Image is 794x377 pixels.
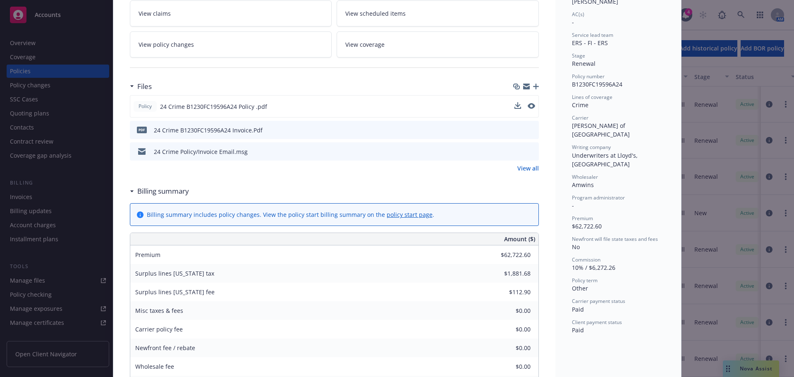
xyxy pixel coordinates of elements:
span: Other [572,284,588,292]
span: Carrier payment status [572,298,625,305]
div: Billing summary [130,186,189,197]
button: preview file [528,126,536,134]
span: Newfront fee / rebate [135,344,195,352]
span: Misc taxes & fees [135,307,183,315]
a: View coverage [337,31,539,58]
span: Pdf [137,127,147,133]
span: Writing company [572,144,611,151]
input: 0.00 [482,360,536,373]
span: Policy [137,103,153,110]
span: B1230FC19596A24 [572,80,622,88]
span: View claims [139,9,171,18]
span: View policy changes [139,40,194,49]
a: View policy changes [130,31,332,58]
span: ERS - FI - ERS [572,39,608,47]
span: 24 Crime B1230FC19596A24 Policy .pdf [160,102,267,111]
span: Renewal [572,60,595,67]
button: download file [514,102,521,111]
button: download file [515,147,521,156]
span: Client payment status [572,319,622,326]
button: preview file [528,102,535,111]
div: Crime [572,101,665,109]
span: Commission [572,256,600,263]
span: Surplus lines [US_STATE] tax [135,269,214,277]
span: 10% / $6,272.26 [572,264,615,271]
span: AC(s) [572,11,584,18]
span: Program administrator [572,194,625,201]
h3: Billing summary [137,186,189,197]
input: 0.00 [482,267,536,280]
span: Paid [572,305,584,313]
span: Surplus lines [US_STATE] fee [135,288,215,296]
div: 24 Crime Policy/Invoice Email.msg [154,147,248,156]
input: 0.00 [482,342,536,354]
span: View scheduled items [345,9,406,18]
span: Paid [572,326,584,334]
span: Newfront will file state taxes and fees [572,235,658,243]
a: View all [517,164,539,173]
span: Carrier policy fee [135,325,183,333]
span: Premium [572,215,593,222]
button: preview file [528,147,536,156]
h3: Files [137,81,152,92]
span: Policy term [572,277,598,284]
span: Wholesaler [572,173,598,180]
span: Wholesale fee [135,363,174,370]
input: 0.00 [482,323,536,336]
div: Files [130,81,152,92]
span: Underwriters at Lloyd's, [GEOGRAPHIC_DATA] [572,151,639,168]
span: Carrier [572,114,588,121]
a: View scheduled items [337,0,539,26]
span: Amount ($) [504,235,535,243]
span: - [572,18,574,26]
a: policy start page [387,211,433,219]
a: View claims [130,0,332,26]
button: download file [515,126,521,134]
span: Service lead team [572,31,613,38]
button: preview file [528,103,535,109]
div: 24 Crime B1230FC19596A24 Invoice.Pdf [154,126,263,134]
span: Lines of coverage [572,94,612,101]
button: download file [514,102,521,109]
span: Premium [135,251,160,259]
input: 0.00 [482,249,536,261]
span: No [572,243,580,251]
span: Policy number [572,73,605,80]
span: Amwins [572,181,594,189]
span: $62,722.60 [572,222,602,230]
span: [PERSON_NAME] of [GEOGRAPHIC_DATA] [572,122,630,138]
input: 0.00 [482,305,536,317]
span: - [572,202,574,209]
div: Billing summary includes policy changes. View the policy start billing summary on the . [147,210,434,219]
input: 0.00 [482,286,536,298]
span: Stage [572,52,585,59]
span: View coverage [345,40,385,49]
